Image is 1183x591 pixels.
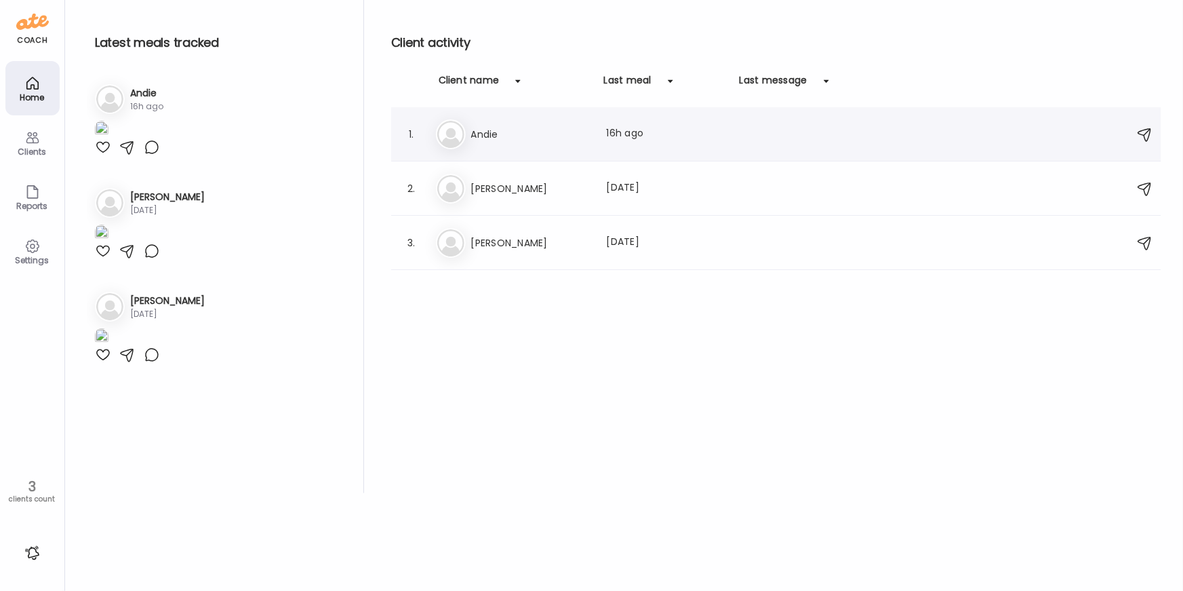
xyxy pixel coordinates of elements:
img: bg-avatar-default.svg [96,293,123,320]
img: images%2FSOJjlWu9NIfIKIl0B3BB3VDInnK2%2FUwjvSvFBhqdLCKbW6ZT2%2FvGbeKTpiqa0aT94YKWKW_1080 [95,225,108,243]
h2: Client activity [391,33,1161,53]
div: Client name [439,73,500,95]
img: images%2FEJfjOlzfk7MAmJAlVkklIeYMX1Q2%2FfM7hZd4Z1BrkqEFrICDM%2FSaxQ40n3xlrqnX07e6YV_1080 [95,328,108,347]
img: bg-avatar-default.svg [437,175,464,202]
h3: Andie [130,86,163,100]
img: bg-avatar-default.svg [437,121,464,148]
h3: [PERSON_NAME] [130,190,205,204]
div: Last meal [604,73,651,95]
div: Last message [740,73,807,95]
div: clients count [5,495,60,504]
div: [DATE] [607,235,726,251]
img: ate [16,11,49,33]
div: 2. [403,180,420,197]
div: [DATE] [130,204,205,216]
div: 16h ago [607,126,726,142]
h3: [PERSON_NAME] [471,235,590,251]
img: images%2FLhXJ2XjecoUbl0IZTL6cplxnLu03%2FbUrOsfq3vaqOe6Z481m0%2FRlBpWD9EVYTONVEfXxO1_1080 [95,121,108,139]
div: 3. [403,235,420,251]
div: 1. [403,126,420,142]
img: bg-avatar-default.svg [437,229,464,256]
div: Settings [8,256,57,265]
h2: Latest meals tracked [95,33,342,53]
div: Reports [8,202,57,210]
img: bg-avatar-default.svg [96,85,123,113]
h3: Andie [471,126,590,142]
div: [DATE] [607,180,726,197]
div: 16h ago [130,100,163,113]
h3: [PERSON_NAME] [130,294,205,308]
div: 3 [5,478,60,495]
h3: [PERSON_NAME] [471,180,590,197]
div: Home [8,93,57,102]
img: bg-avatar-default.svg [96,189,123,216]
div: coach [17,35,47,46]
div: [DATE] [130,308,205,320]
div: Clients [8,147,57,156]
